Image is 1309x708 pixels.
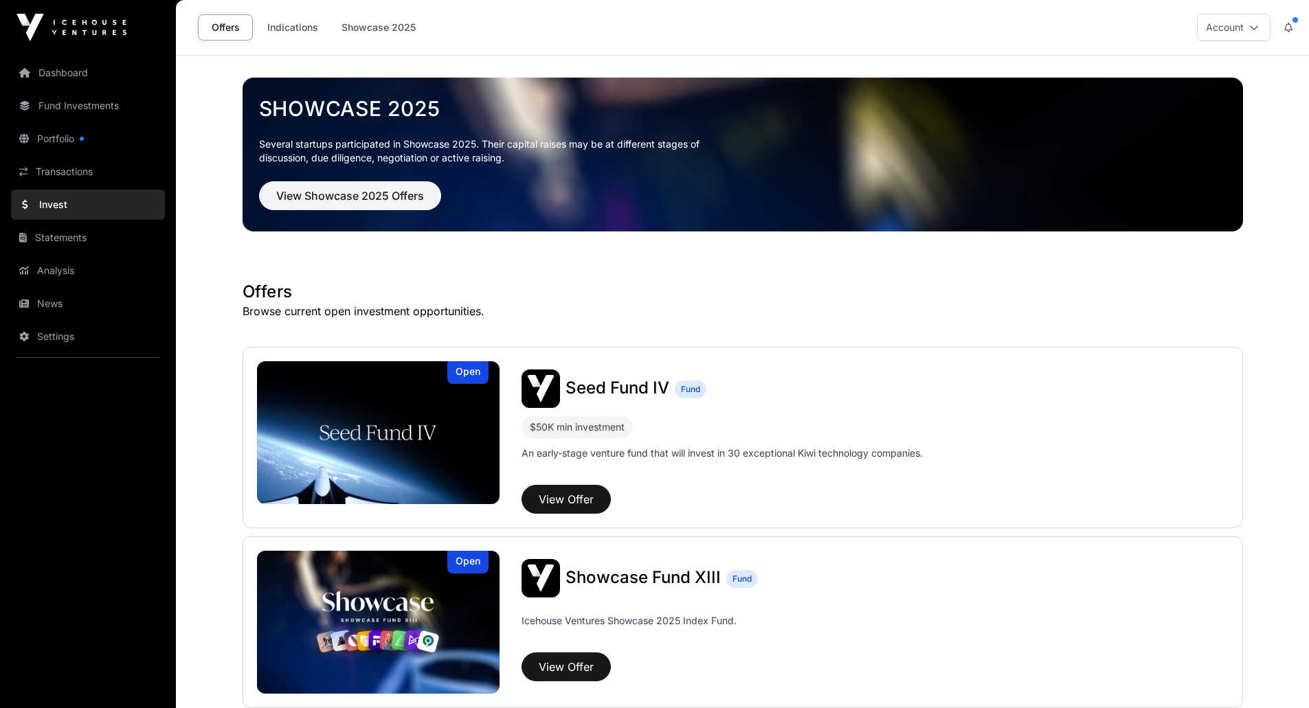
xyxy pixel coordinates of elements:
[257,551,500,694] a: Showcase Fund XIIIOpen
[257,361,500,504] a: Seed Fund IVOpen
[257,361,500,504] img: Seed Fund IV
[566,378,669,398] span: Seed Fund IV
[1197,14,1271,41] button: Account
[11,157,165,187] a: Transactions
[732,573,752,584] span: Fund
[276,187,424,204] span: View Showcase 2025 Offers
[530,419,625,435] div: $50K min investment
[522,369,560,408] img: Seed Fund IV
[258,14,327,41] a: Indications
[11,190,165,220] a: Invest
[522,416,633,438] div: $50K min investment
[257,551,500,694] img: Showcase Fund XIII
[522,559,560,597] img: Showcase Fund XIII
[11,91,165,121] a: Fund Investments
[11,288,165,319] a: News
[522,614,737,628] p: Icehouse Ventures Showcase 2025 Index Fund.
[566,569,721,587] a: Showcase Fund XIII
[11,58,165,88] a: Dashboard
[566,567,721,587] span: Showcase Fund XIII
[243,303,1243,319] p: Browse current open investment opportunities.
[522,652,611,681] button: View Offer
[11,124,165,154] a: Portfolio
[681,384,700,395] span: Fund
[11,222,165,253] a: Statements
[259,137,721,165] p: Several startups participated in Showcase 2025. Their capital raises may be at different stages o...
[259,96,1227,121] a: Showcase 2025
[522,446,923,460] p: An early-stage venture fund that will invest in 30 exceptional Kiwi technology companies.
[447,361,489,384] div: Open
[243,281,1243,303] h1: Offers
[243,78,1243,231] img: Showcase 2025
[333,14,425,41] a: Showcase 2025
[11,255,165,286] a: Analysis
[11,321,165,352] a: Settings
[522,485,611,514] button: View Offer
[198,14,253,41] a: Offers
[566,380,669,398] a: Seed Fund IV
[259,181,441,210] button: View Showcase 2025 Offers
[447,551,489,573] div: Open
[1240,642,1309,708] iframe: Chat Widget
[259,195,441,209] a: View Showcase 2025 Offers
[16,14,126,41] img: Icehouse Ventures Logo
